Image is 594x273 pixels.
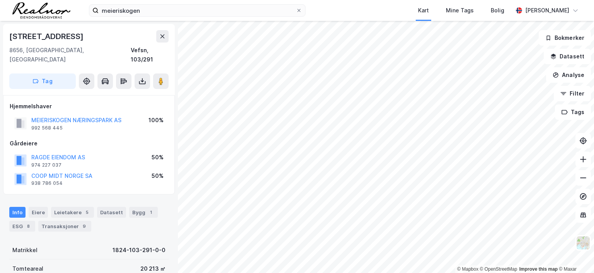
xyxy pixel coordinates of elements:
[457,266,478,272] a: Mapbox
[99,5,296,16] input: Søk på adresse, matrikkel, gårdeiere, leietakere eller personer
[31,180,63,186] div: 938 786 054
[12,2,70,19] img: realnor-logo.934646d98de889bb5806.png
[129,207,158,218] div: Bygg
[554,86,591,101] button: Filter
[31,162,61,168] div: 974 227 037
[9,73,76,89] button: Tag
[9,207,26,218] div: Info
[113,246,166,255] div: 1824-103-291-0-0
[10,102,168,111] div: Hjemmelshaver
[446,6,474,15] div: Mine Tags
[38,221,91,232] div: Transaksjoner
[83,208,91,216] div: 5
[555,236,594,273] iframe: Chat Widget
[131,46,169,64] div: Vefsn, 103/291
[480,266,517,272] a: OpenStreetMap
[546,67,591,83] button: Analyse
[525,6,569,15] div: [PERSON_NAME]
[418,6,429,15] div: Kart
[9,30,85,43] div: [STREET_ADDRESS]
[31,125,63,131] div: 992 568 445
[10,139,168,148] div: Gårdeiere
[80,222,88,230] div: 9
[12,246,38,255] div: Matrikkel
[576,235,591,250] img: Z
[539,30,591,46] button: Bokmerker
[555,104,591,120] button: Tags
[148,116,164,125] div: 100%
[555,236,594,273] div: Kontrollprogram for chat
[152,153,164,162] div: 50%
[97,207,126,218] div: Datasett
[147,208,155,216] div: 1
[24,222,32,230] div: 8
[29,207,48,218] div: Eiere
[51,207,94,218] div: Leietakere
[9,221,35,232] div: ESG
[491,6,504,15] div: Bolig
[9,46,131,64] div: 8656, [GEOGRAPHIC_DATA], [GEOGRAPHIC_DATA]
[544,49,591,64] button: Datasett
[519,266,558,272] a: Improve this map
[152,171,164,181] div: 50%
